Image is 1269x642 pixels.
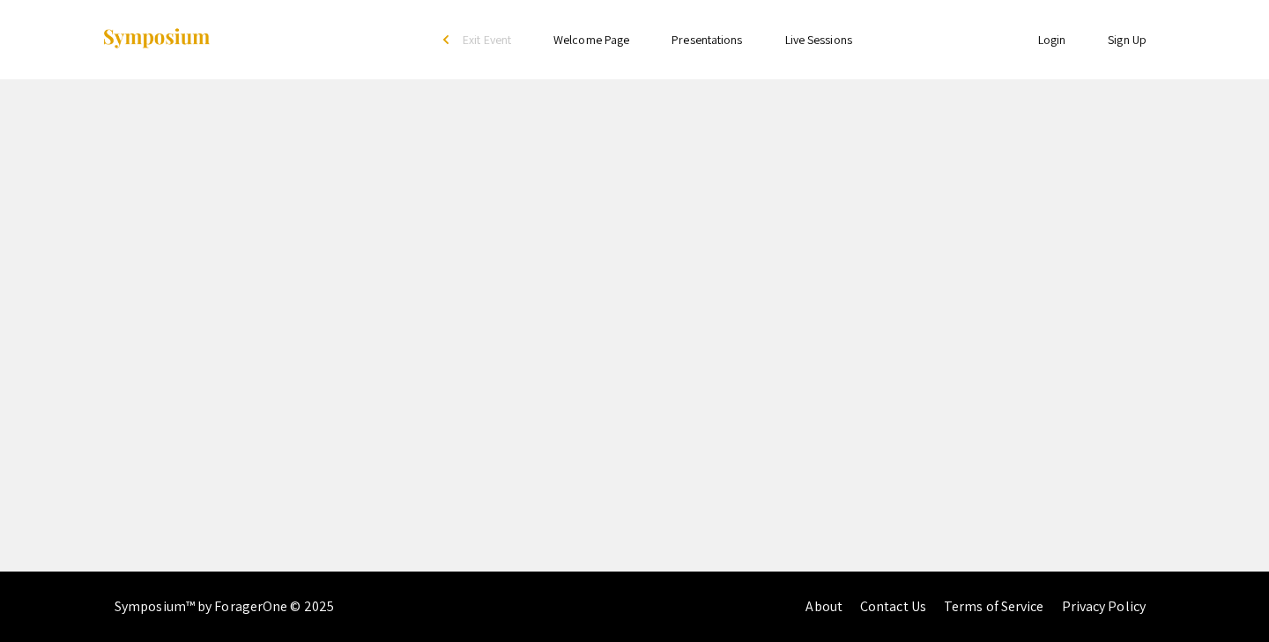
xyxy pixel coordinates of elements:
[553,32,629,48] a: Welcome Page
[101,27,211,51] img: Symposium by ForagerOne
[672,32,742,48] a: Presentations
[944,597,1044,616] a: Terms of Service
[785,32,852,48] a: Live Sessions
[1038,32,1066,48] a: Login
[1108,32,1147,48] a: Sign Up
[1062,597,1146,616] a: Privacy Policy
[115,572,334,642] div: Symposium™ by ForagerOne © 2025
[860,597,926,616] a: Contact Us
[443,34,454,45] div: arrow_back_ios
[805,597,842,616] a: About
[463,32,511,48] span: Exit Event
